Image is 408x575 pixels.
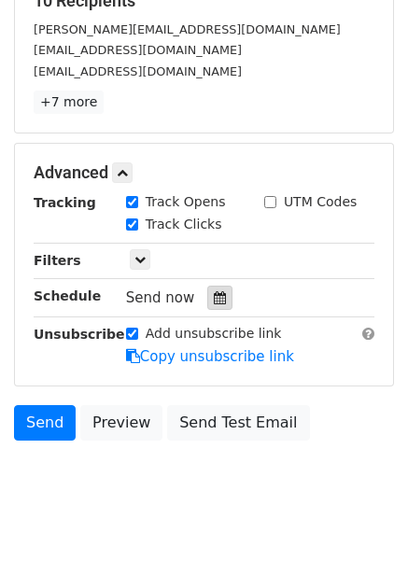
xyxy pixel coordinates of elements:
strong: Tracking [34,195,96,210]
label: Track Clicks [146,215,222,234]
a: Send Test Email [167,405,309,441]
a: Copy unsubscribe link [126,348,294,365]
span: Send now [126,289,195,306]
small: [EMAIL_ADDRESS][DOMAIN_NAME] [34,64,242,78]
label: UTM Codes [284,192,357,212]
label: Track Opens [146,192,226,212]
strong: Schedule [34,288,101,303]
a: Send [14,405,76,441]
iframe: Chat Widget [315,485,408,575]
h5: Advanced [34,162,374,183]
a: Preview [80,405,162,441]
strong: Unsubscribe [34,327,125,342]
a: +7 more [34,91,104,114]
small: [EMAIL_ADDRESS][DOMAIN_NAME] [34,43,242,57]
label: Add unsubscribe link [146,324,282,344]
strong: Filters [34,253,81,268]
small: [PERSON_NAME][EMAIL_ADDRESS][DOMAIN_NAME] [34,22,341,36]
